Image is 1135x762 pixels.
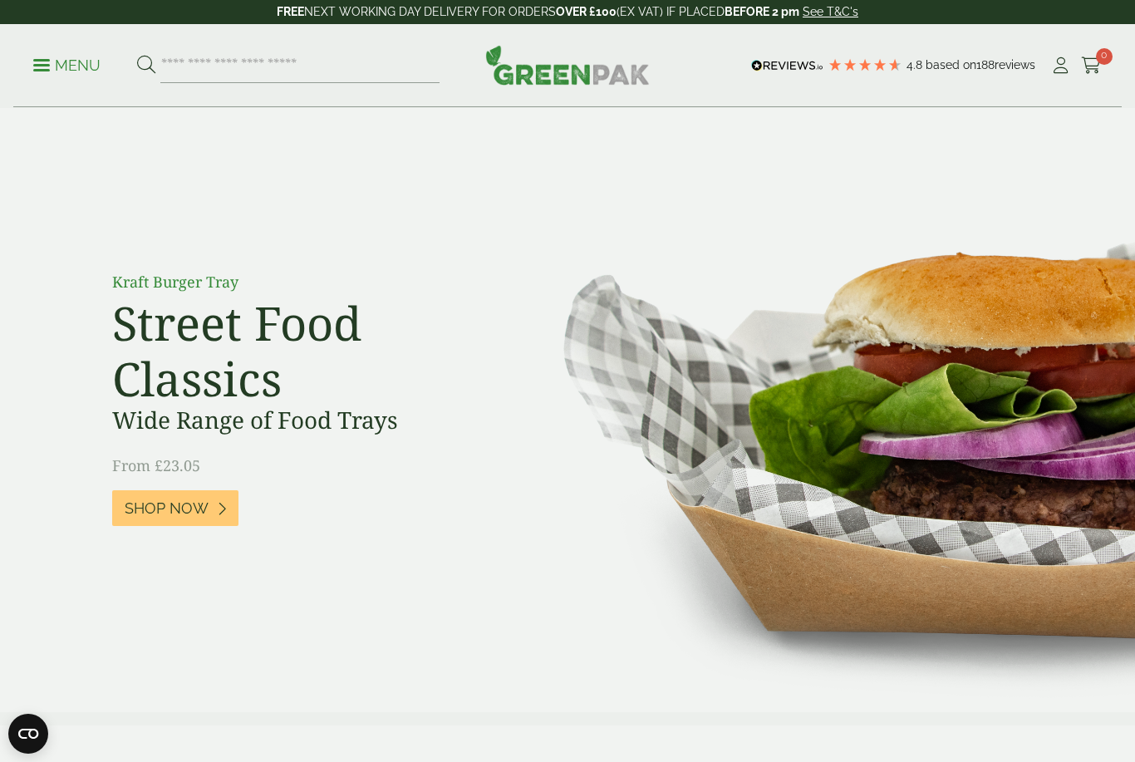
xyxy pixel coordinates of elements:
a: 0 [1081,53,1102,78]
span: Based on [926,58,976,71]
span: 0 [1096,48,1113,65]
a: Shop Now [112,490,238,526]
h3: Wide Range of Food Trays [112,406,486,435]
p: Kraft Burger Tray [112,271,486,293]
p: Menu [33,56,101,76]
a: Menu [33,56,101,72]
i: My Account [1050,57,1071,74]
span: reviews [995,58,1035,71]
span: 188 [976,58,995,71]
strong: BEFORE 2 pm [725,5,799,18]
strong: FREE [277,5,304,18]
h2: Street Food Classics [112,295,486,406]
strong: OVER £100 [556,5,617,18]
button: Open CMP widget [8,714,48,754]
span: From £23.05 [112,455,200,475]
img: Street Food Classics [511,108,1135,712]
a: See T&C's [803,5,858,18]
i: Cart [1081,57,1102,74]
span: 4.8 [907,58,926,71]
div: 4.79 Stars [828,57,902,72]
img: REVIEWS.io [751,60,823,71]
img: GreenPak Supplies [485,45,650,85]
span: Shop Now [125,499,209,518]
